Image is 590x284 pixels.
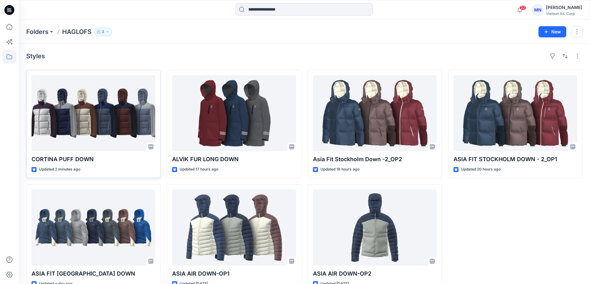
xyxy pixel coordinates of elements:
p: Updated 17 hours ago [180,166,218,173]
p: Updated 2 minutes ago [39,166,80,173]
a: ASIA AIR DOWN-OP2 [313,190,437,266]
p: Updated 20 hours ago [461,166,501,173]
a: ALVIK FUR LONG DOWN [172,75,296,151]
div: [PERSON_NAME] [546,4,582,11]
p: ASIA AIR DOWN-OP2 [313,269,437,278]
div: MN [532,4,543,16]
h4: Styles [26,52,45,60]
p: ASIA FIT STOCKHOLM DOWN - 2​_OP1 [454,155,577,164]
p: HAGLOFS [62,27,92,36]
a: Asia Fit Stockholm Down -2​_OP2 [313,75,437,151]
div: Vietsun Int. Corp [546,11,582,16]
a: ASIA FIT STOCKHOLM DOWN - 2​_OP1 [454,75,577,151]
button: New [538,26,566,37]
p: ASIA AIR DOWN-OP1 [172,269,296,278]
a: ASIA AIR DOWN-OP1 [172,190,296,266]
a: ASIA FIT STOCKHOLM DOWN [32,190,155,266]
button: 3 [94,27,112,36]
span: 22 [519,5,526,10]
p: Asia Fit Stockholm Down -2​_OP2 [313,155,437,164]
p: ASIA FIT [GEOGRAPHIC_DATA] DOWN [32,269,155,278]
a: CORTINA PUFF DOWN [32,75,155,151]
p: CORTINA PUFF DOWN [32,155,155,164]
p: Updated 18 hours ago [320,166,359,173]
p: 3 [102,28,104,35]
a: Folders [26,27,48,36]
p: ALVIK FUR LONG DOWN [172,155,296,164]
